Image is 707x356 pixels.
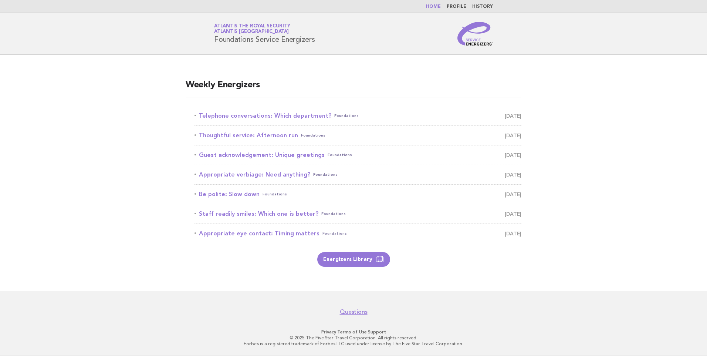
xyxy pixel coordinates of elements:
[457,22,493,46] img: Service Energizers
[426,4,441,9] a: Home
[505,111,521,121] span: [DATE]
[505,169,521,180] span: [DATE]
[194,150,521,160] a: Guest acknowledgement: Unique greetingsFoundations [DATE]
[214,24,290,34] a: Atlantis The Royal SecurityAtlantis [GEOGRAPHIC_DATA]
[322,228,347,239] span: Foundations
[340,308,368,316] a: Questions
[194,111,521,121] a: Telephone conversations: Which department?Foundations [DATE]
[127,341,580,347] p: Forbes is a registered trademark of Forbes LLC used under license by The Five Star Travel Corpora...
[505,150,521,160] span: [DATE]
[194,189,521,199] a: Be polite: Slow downFoundations [DATE]
[263,189,287,199] span: Foundations
[321,209,346,219] span: Foundations
[321,329,336,335] a: Privacy
[317,252,390,267] a: Energizers Library
[368,329,386,335] a: Support
[505,130,521,141] span: [DATE]
[337,329,367,335] a: Terms of Use
[505,209,521,219] span: [DATE]
[447,4,466,9] a: Profile
[214,30,289,34] span: Atlantis [GEOGRAPHIC_DATA]
[127,335,580,341] p: © 2025 The Five Star Travel Corporation. All rights reserved.
[313,169,338,180] span: Foundations
[127,329,580,335] p: · ·
[328,150,352,160] span: Foundations
[505,189,521,199] span: [DATE]
[194,169,521,180] a: Appropriate verbiage: Need anything?Foundations [DATE]
[194,228,521,239] a: Appropriate eye contact: Timing mattersFoundations [DATE]
[214,24,315,43] h1: Foundations Service Energizers
[334,111,359,121] span: Foundations
[301,130,325,141] span: Foundations
[186,79,521,97] h2: Weekly Energizers
[194,130,521,141] a: Thoughtful service: Afternoon runFoundations [DATE]
[472,4,493,9] a: History
[194,209,521,219] a: Staff readily smiles: Which one is better?Foundations [DATE]
[505,228,521,239] span: [DATE]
